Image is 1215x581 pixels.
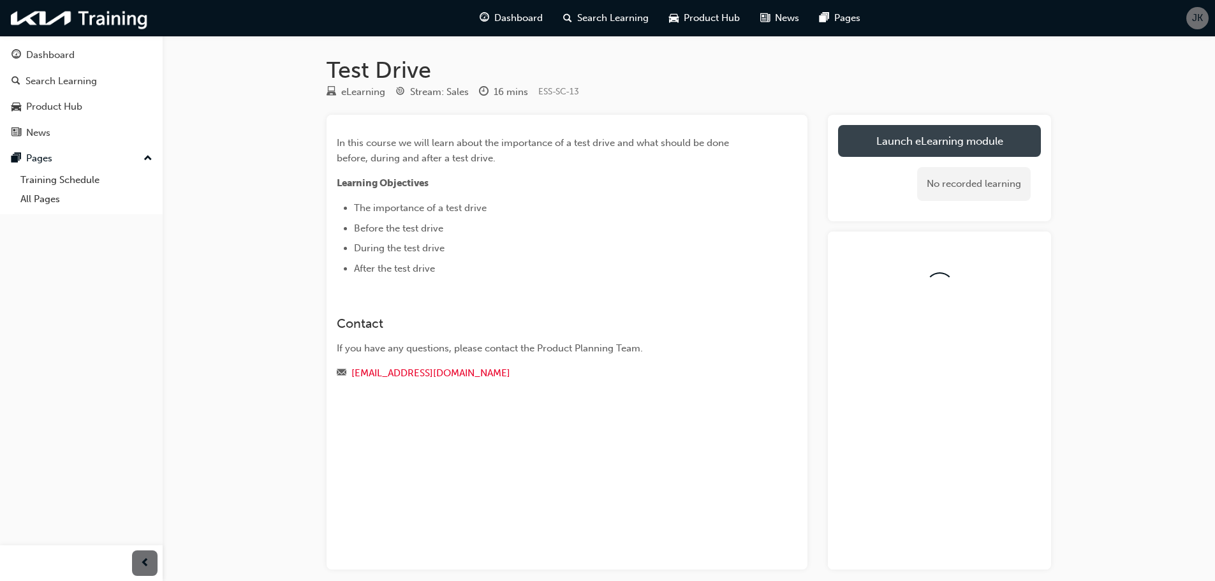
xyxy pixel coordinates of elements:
span: News [775,11,799,26]
div: Stream: Sales [410,85,469,99]
a: Search Learning [5,70,158,93]
span: Search Learning [577,11,649,26]
button: JK [1186,7,1209,29]
span: car-icon [669,10,679,26]
span: prev-icon [140,555,150,571]
span: target-icon [395,87,405,98]
span: pages-icon [11,153,21,165]
a: search-iconSearch Learning [553,5,659,31]
div: No recorded learning [917,167,1031,201]
a: Launch eLearning module [838,125,1041,157]
button: DashboardSearch LearningProduct HubNews [5,41,158,147]
span: guage-icon [11,50,21,61]
div: Pages [26,151,52,166]
span: learningResourceType_ELEARNING-icon [327,87,336,98]
span: After the test drive [354,263,435,274]
span: news-icon [11,128,21,139]
h3: Contact [337,316,751,331]
a: News [5,121,158,145]
span: JK [1192,11,1203,26]
a: news-iconNews [750,5,809,31]
span: guage-icon [480,10,489,26]
a: Dashboard [5,43,158,67]
span: car-icon [11,101,21,113]
img: kia-training [6,5,153,31]
div: Search Learning [26,74,97,89]
div: Duration [479,84,528,100]
span: Learning Objectives [337,177,429,189]
div: Stream [395,84,469,100]
span: pages-icon [820,10,829,26]
button: Pages [5,147,158,170]
div: eLearning [341,85,385,99]
h1: Test Drive [327,56,1051,84]
a: Training Schedule [15,170,158,190]
span: The importance of a test drive [354,202,487,214]
span: In this course we will learn about the importance of a test drive and what should be done before,... [337,137,732,164]
a: All Pages [15,189,158,209]
span: search-icon [563,10,572,26]
div: Email [337,365,751,381]
a: car-iconProduct Hub [659,5,750,31]
span: During the test drive [354,242,445,254]
span: Learning resource code [538,86,579,97]
a: Product Hub [5,95,158,119]
span: Product Hub [684,11,740,26]
span: search-icon [11,76,20,87]
span: Before the test drive [354,223,443,234]
div: 16 mins [494,85,528,99]
div: If you have any questions, please contact the Product Planning Team. [337,341,751,356]
a: pages-iconPages [809,5,871,31]
div: Type [327,84,385,100]
span: up-icon [144,151,152,167]
a: [EMAIL_ADDRESS][DOMAIN_NAME] [351,367,510,379]
span: clock-icon [479,87,489,98]
span: news-icon [760,10,770,26]
div: Product Hub [26,99,82,114]
div: Dashboard [26,48,75,63]
div: News [26,126,50,140]
span: email-icon [337,368,346,379]
a: guage-iconDashboard [469,5,553,31]
span: Dashboard [494,11,543,26]
span: Pages [834,11,860,26]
